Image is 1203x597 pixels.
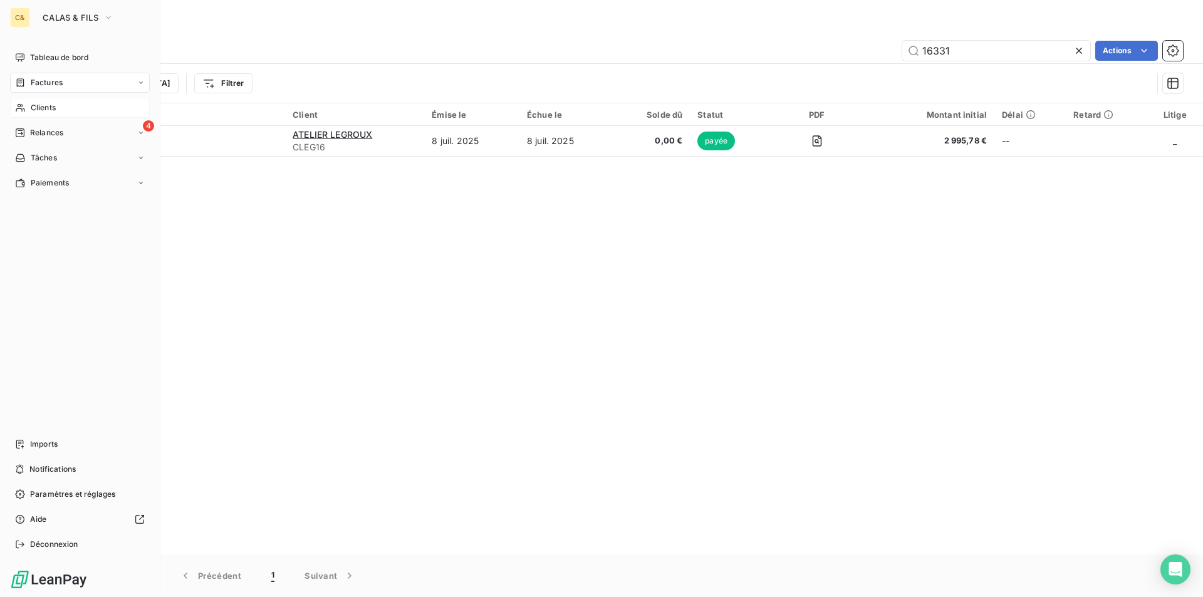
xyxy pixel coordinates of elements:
[10,148,150,168] a: Tâches
[31,177,69,189] span: Paiements
[10,434,150,454] a: Imports
[1154,110,1195,120] div: Litige
[10,123,150,143] a: 4Relances
[424,126,519,156] td: 8 juil. 2025
[31,102,56,113] span: Clients
[30,52,88,63] span: Tableau de bord
[1073,110,1139,120] div: Retard
[994,126,1066,156] td: --
[164,563,256,589] button: Précédent
[623,135,682,147] span: 0,00 €
[256,563,289,589] button: 1
[43,13,98,23] span: CALAS & FILS
[289,563,371,589] button: Suivant
[143,120,154,132] span: 4
[10,569,88,589] img: Logo LeanPay
[31,152,57,164] span: Tâches
[293,141,417,153] span: CLEG16
[697,132,735,150] span: payée
[10,98,150,118] a: Clients
[519,126,615,156] td: 8 juil. 2025
[194,73,252,93] button: Filtrer
[432,110,512,120] div: Émise le
[10,484,150,504] a: Paramètres et réglages
[29,464,76,475] span: Notifications
[623,110,682,120] div: Solde dû
[697,110,764,120] div: Statut
[10,173,150,193] a: Paiements
[30,539,78,550] span: Déconnexion
[10,48,150,68] a: Tableau de bord
[30,439,58,450] span: Imports
[271,569,274,582] span: 1
[30,514,47,525] span: Aide
[30,127,63,138] span: Relances
[10,73,150,93] a: Factures
[293,110,417,120] div: Client
[902,41,1090,61] input: Rechercher
[293,129,372,140] span: ATELIER LEGROUX
[1002,110,1058,120] div: Délai
[30,489,115,500] span: Paramètres et réglages
[869,110,987,120] div: Montant initial
[10,509,150,529] a: Aide
[1173,135,1177,146] span: _
[527,110,608,120] div: Échue le
[31,77,63,88] span: Factures
[1160,554,1190,584] div: Open Intercom Messenger
[1095,41,1158,61] button: Actions
[869,135,987,147] span: 2 995,78 €
[10,8,30,28] div: C&
[779,110,854,120] div: PDF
